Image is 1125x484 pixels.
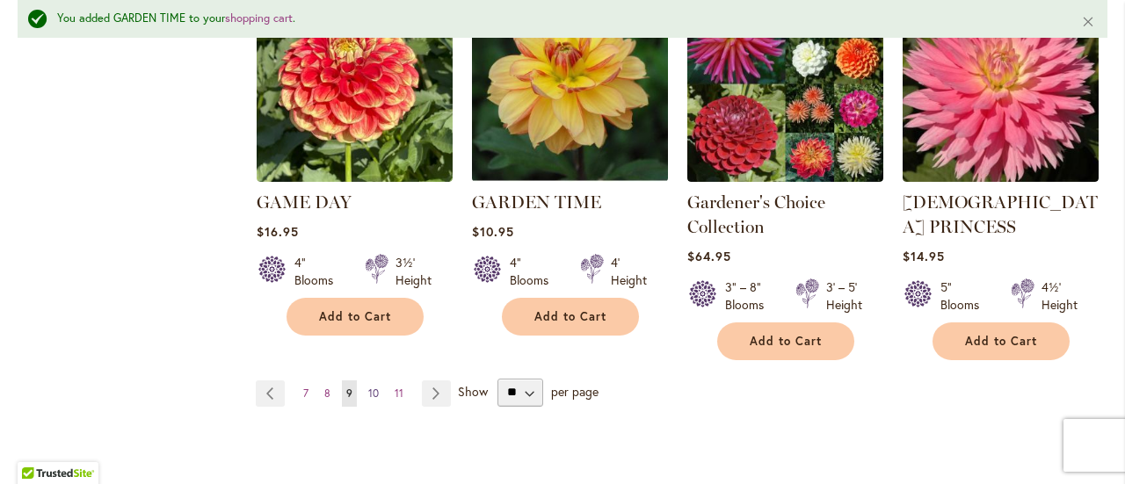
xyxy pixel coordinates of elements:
a: shopping cart [225,11,293,25]
div: You added GARDEN TIME to your . [57,11,1055,27]
span: $14.95 [903,248,945,264]
a: GAY PRINCESS [903,169,1099,185]
span: Add to Cart [319,309,391,324]
button: Add to Cart [287,298,424,336]
span: 11 [395,386,403,400]
a: 11 [390,380,408,407]
a: 7 [299,380,313,407]
a: 10 [364,380,383,407]
div: 4½' Height [1042,278,1078,314]
span: $16.95 [257,223,299,240]
a: Gardener's Choice Collection [687,191,825,237]
iframe: Launch Accessibility Center [13,422,62,471]
span: Show [458,382,488,399]
a: GARDEN TIME [472,169,668,185]
div: 4" Blooms [510,254,559,289]
button: Add to Cart [933,322,1070,360]
div: 3½' Height [396,254,432,289]
span: 7 [303,386,308,400]
span: Add to Cart [750,334,822,349]
div: 3" – 8" Blooms [725,278,774,314]
span: Add to Cart [965,334,1037,349]
span: $10.95 [472,223,514,240]
span: 8 [324,386,330,400]
div: 4' Height [611,254,647,289]
a: [DEMOGRAPHIC_DATA] PRINCESS [903,191,1098,237]
a: Gardener's Choice Collection [687,169,883,185]
span: Add to Cart [534,309,606,324]
div: 4" Blooms [294,254,344,289]
button: Add to Cart [502,298,639,336]
span: 9 [346,386,352,400]
a: GAME DAY [257,191,352,213]
a: 8 [320,380,335,407]
div: 3' – 5' Height [826,278,862,314]
button: Add to Cart [717,322,854,360]
a: GAME DAY [257,169,453,185]
span: per page [551,382,599,399]
span: $64.95 [687,248,731,264]
a: GARDEN TIME [472,191,601,213]
span: 10 [368,386,379,400]
div: 5" Blooms [940,278,990,314]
